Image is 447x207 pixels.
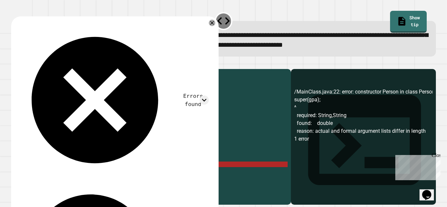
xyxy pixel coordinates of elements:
div: Errors found [177,92,209,108]
iframe: chat widget [393,152,440,180]
a: Show tip [390,11,427,33]
iframe: chat widget [420,181,440,200]
div: /MainClass.java:22: error: constructor Person in class Person cannot be applied to given types; s... [294,88,433,205]
div: Chat with us now!Close [3,3,45,42]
